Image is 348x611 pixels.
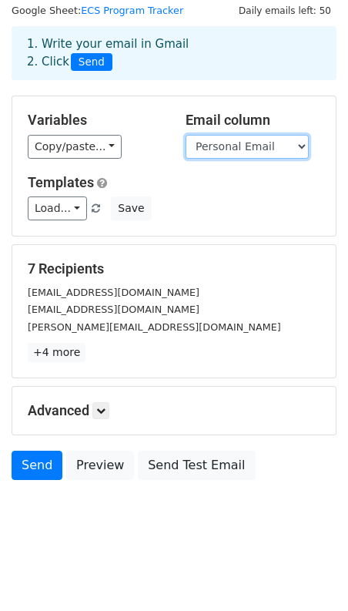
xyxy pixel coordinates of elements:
span: Send [71,53,112,72]
small: [EMAIL_ADDRESS][DOMAIN_NAME] [28,287,199,298]
small: [EMAIL_ADDRESS][DOMAIN_NAME] [28,304,199,315]
h5: Advanced [28,402,320,419]
h5: Variables [28,112,162,129]
a: Load... [28,196,87,220]
a: Send [12,451,62,480]
div: 1. Write your email in Gmail 2. Click [15,35,333,71]
a: Templates [28,174,94,190]
a: Send Test Email [138,451,255,480]
a: Preview [66,451,134,480]
small: [PERSON_NAME][EMAIL_ADDRESS][DOMAIN_NAME] [28,321,281,333]
h5: Email column [186,112,320,129]
h5: 7 Recipients [28,260,320,277]
a: +4 more [28,343,85,362]
a: Copy/paste... [28,135,122,159]
small: Google Sheet: [12,5,183,16]
button: Save [111,196,151,220]
iframe: Chat Widget [271,537,348,611]
a: ECS Program Tracker [81,5,183,16]
a: Daily emails left: 50 [233,5,336,16]
span: Daily emails left: 50 [233,2,336,19]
